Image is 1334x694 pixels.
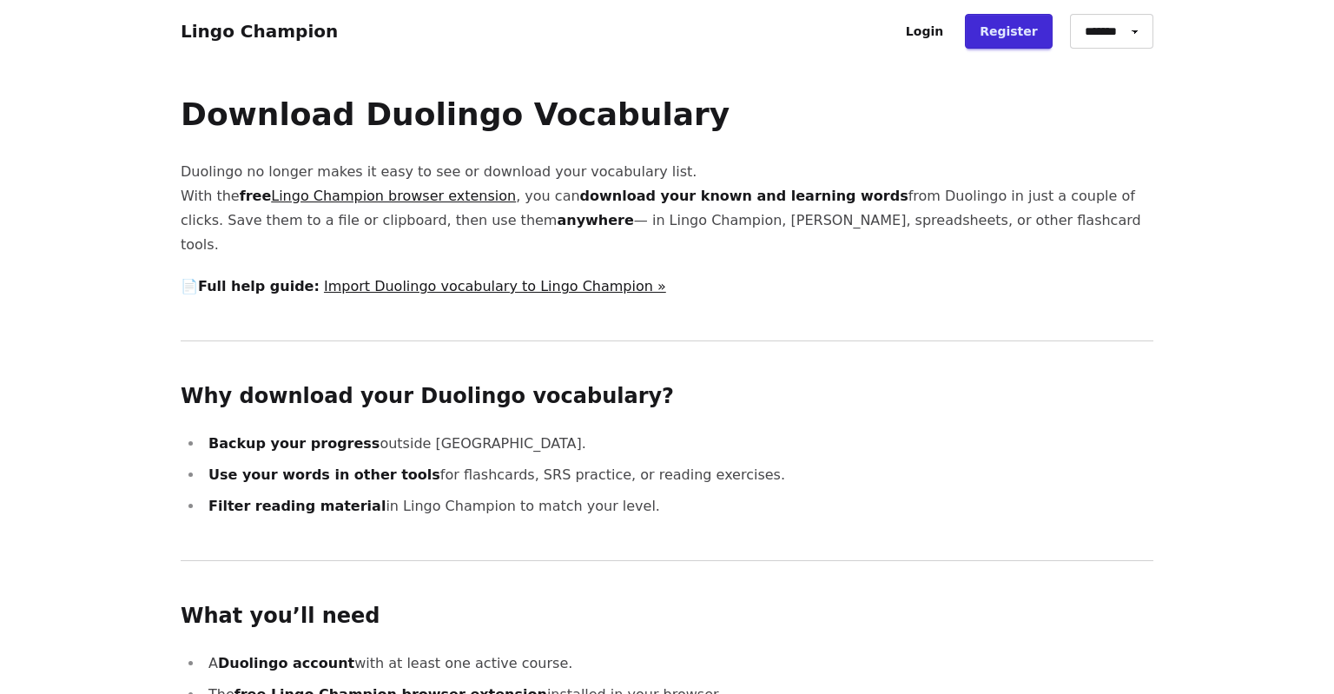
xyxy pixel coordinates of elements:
[891,14,958,49] a: Login
[324,278,666,294] a: Import Duolingo vocabulary to Lingo Champion »
[203,432,1153,456] li: outside [GEOGRAPHIC_DATA].
[208,498,386,514] strong: Filter reading material
[198,278,320,294] strong: Full help guide:
[965,14,1053,49] a: Register
[181,21,338,42] a: Lingo Champion
[557,212,633,228] strong: anywhere
[208,466,440,483] strong: Use your words in other tools
[580,188,908,204] strong: download your known and learning words
[218,655,354,671] strong: Duolingo account
[181,160,1153,257] p: Duolingo no longer makes it easy to see or download your vocabulary list. With the , you can from...
[240,188,517,204] strong: free
[181,274,1153,299] p: 📄
[203,651,1153,676] li: A with at least one active course.
[203,463,1153,487] li: for flashcards, SRS practice, or reading exercises.
[203,494,1153,519] li: in Lingo Champion to match your level.
[208,435,380,452] strong: Backup your progress
[181,97,1153,132] h1: Download Duolingo Vocabulary
[181,603,1153,631] h2: What you’ll need
[271,188,516,204] a: Lingo Champion browser extension
[181,383,1153,411] h2: Why download your Duolingo vocabulary?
